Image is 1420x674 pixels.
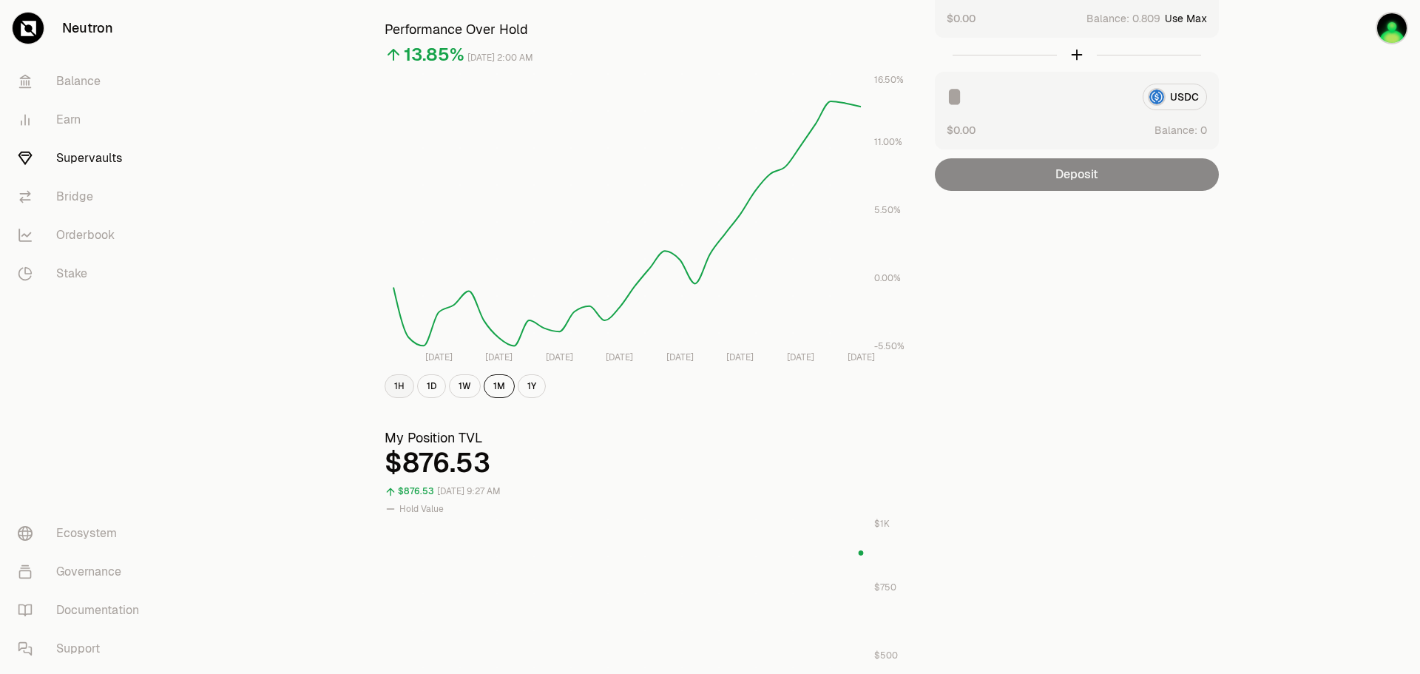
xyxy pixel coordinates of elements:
[385,19,905,40] h3: Performance Over Hold
[6,178,160,216] a: Bridge
[6,62,160,101] a: Balance
[485,351,513,363] tspan: [DATE]
[6,630,160,668] a: Support
[874,582,896,593] tspan: $750
[1086,11,1129,26] span: Balance:
[6,139,160,178] a: Supervaults
[874,650,898,661] tspan: $500
[1376,12,1408,44] img: Baerentatze
[6,514,160,553] a: Ecosystem
[947,10,976,26] button: $0.00
[385,448,905,478] div: $876.53
[425,351,453,363] tspan: [DATE]
[404,43,464,67] div: 13.85%
[848,351,875,363] tspan: [DATE]
[437,483,501,500] div: [DATE] 9:27 AM
[947,122,976,138] button: $0.00
[484,374,515,398] button: 1M
[874,518,890,530] tspan: $1K
[449,374,481,398] button: 1W
[518,374,546,398] button: 1Y
[874,340,905,352] tspan: -5.50%
[467,50,533,67] div: [DATE] 2:00 AM
[385,428,905,448] h3: My Position TVL
[6,553,160,591] a: Governance
[546,351,573,363] tspan: [DATE]
[6,255,160,293] a: Stake
[666,351,694,363] tspan: [DATE]
[417,374,446,398] button: 1D
[874,204,901,216] tspan: 5.50%
[399,503,444,515] span: Hold Value
[1165,11,1207,26] button: Use Max
[6,216,160,255] a: Orderbook
[1154,123,1197,138] span: Balance:
[385,374,414,398] button: 1H
[874,272,901,284] tspan: 0.00%
[726,351,754,363] tspan: [DATE]
[787,351,814,363] tspan: [DATE]
[606,351,633,363] tspan: [DATE]
[6,101,160,139] a: Earn
[874,136,902,148] tspan: 11.00%
[6,591,160,630] a: Documentation
[398,483,434,500] div: $876.53
[874,74,904,86] tspan: 16.50%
